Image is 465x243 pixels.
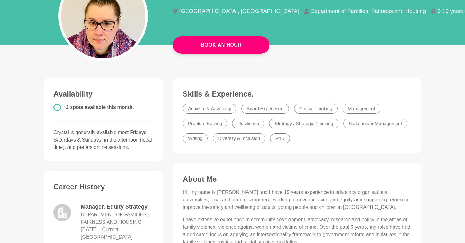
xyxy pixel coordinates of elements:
[304,8,431,14] li: Department of Families, Fairness and Housing
[53,129,153,151] p: Crystal is generally available most Fridays, Saturdays & Sundays, in the afternoon (local time), ...
[53,204,71,221] img: logo
[66,105,134,110] span: 2 spots available this month.
[173,8,304,14] li: [GEOGRAPHIC_DATA], [GEOGRAPHIC_DATA]
[183,174,412,184] h3: About Me
[81,227,119,232] time: [DATE] – Current
[183,89,412,99] h3: Skills & Experience.
[53,89,153,99] h3: Availability
[53,182,153,191] h3: Career History
[173,36,269,54] a: Book An Hour
[81,233,133,241] dd: [GEOGRAPHIC_DATA]
[81,211,153,226] dd: DEPARTMENT OF FAMILIES, FAIRNESS AND HOUSING
[81,226,119,233] dd: December 2023 – Current
[183,189,412,211] p: Hi, my name is [PERSON_NAME] and I have 15 years experience in advocacy organisations, universiti...
[81,203,153,211] dd: Manager, Equity Strategy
